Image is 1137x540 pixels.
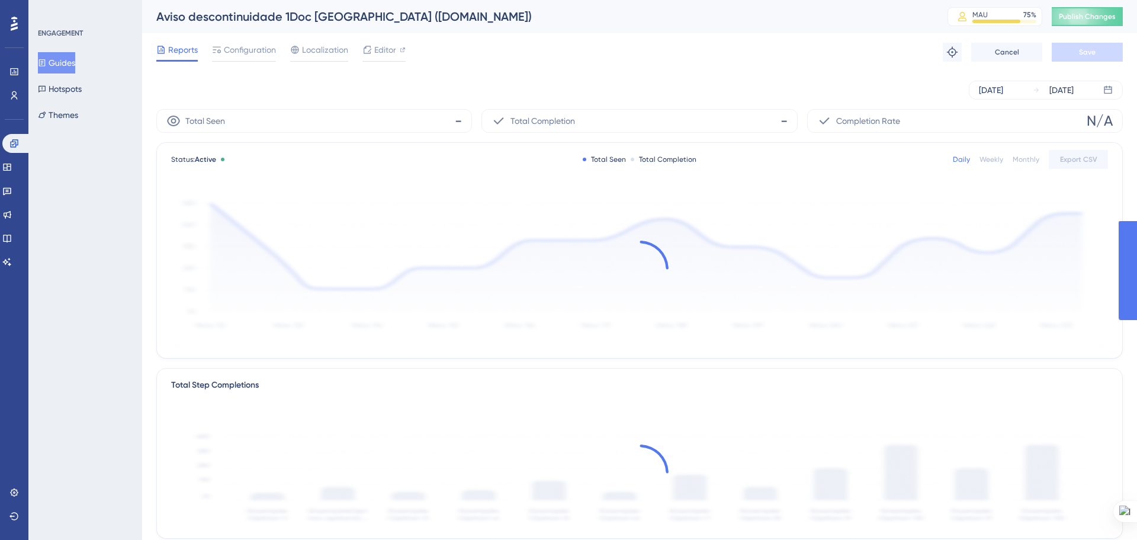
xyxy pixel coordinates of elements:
[1049,150,1108,169] button: Export CSV
[171,155,216,164] span: Status:
[1060,155,1097,164] span: Export CSV
[224,43,276,57] span: Configuration
[1013,155,1039,164] div: Monthly
[510,114,575,128] span: Total Completion
[972,10,988,20] div: MAU
[1059,12,1116,21] span: Publish Changes
[168,43,198,57] span: Reports
[38,28,83,38] div: ENGAGEMENT
[1052,7,1123,26] button: Publish Changes
[1049,83,1074,97] div: [DATE]
[1023,10,1036,20] div: 75 %
[38,104,78,126] button: Themes
[185,114,225,128] span: Total Seen
[1087,111,1113,130] span: N/A
[455,111,462,130] span: -
[979,155,1003,164] div: Weekly
[995,47,1019,57] span: Cancel
[1052,43,1123,62] button: Save
[631,155,696,164] div: Total Completion
[1087,493,1123,529] iframe: UserGuiding AI Assistant Launcher
[38,52,75,74] button: Guides
[1079,47,1096,57] span: Save
[836,114,900,128] span: Completion Rate
[171,378,259,392] div: Total Step Completions
[302,43,348,57] span: Localization
[781,111,788,130] span: -
[583,155,626,164] div: Total Seen
[156,8,918,25] div: Aviso descontinuidade 1Doc [GEOGRAPHIC_DATA] ([DOMAIN_NAME])
[374,43,396,57] span: Editor
[953,155,970,164] div: Daily
[971,43,1042,62] button: Cancel
[979,83,1003,97] div: [DATE]
[38,78,82,100] button: Hotspots
[195,155,216,164] span: Active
